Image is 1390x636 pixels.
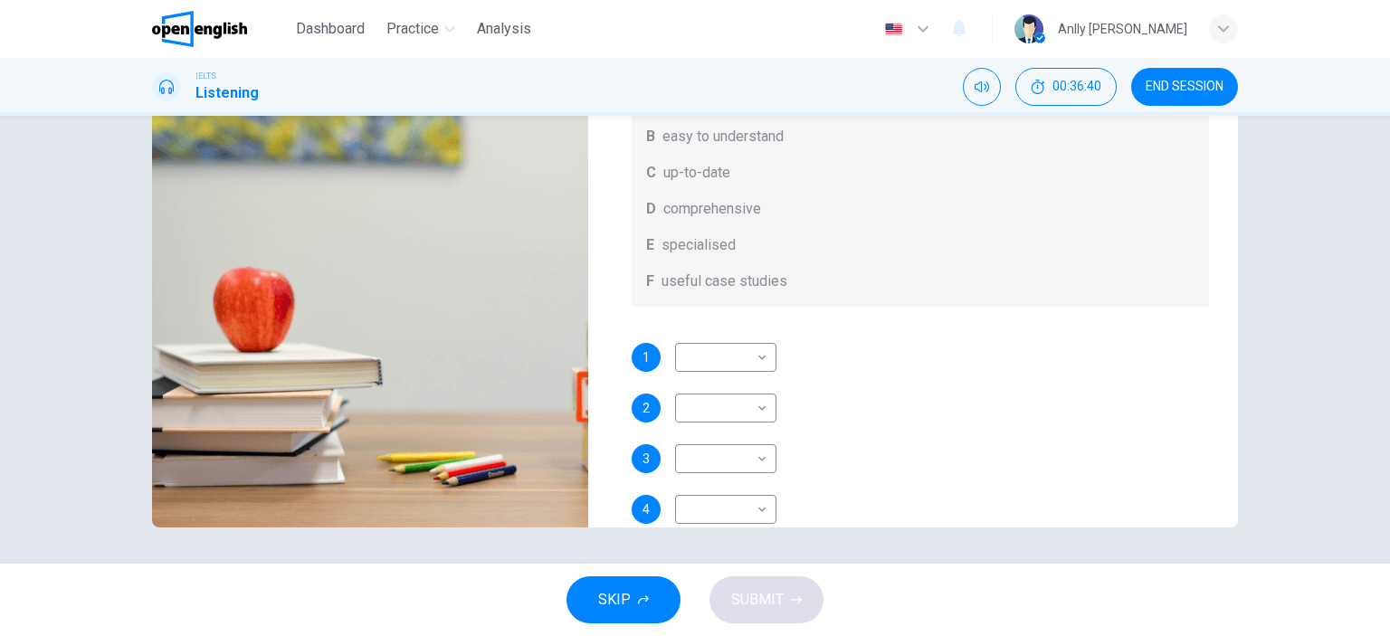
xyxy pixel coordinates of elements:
[646,126,655,147] span: B
[643,503,650,516] span: 4
[152,11,247,47] img: OpenEnglish logo
[1058,18,1187,40] div: Anlly [PERSON_NAME]
[1146,80,1223,94] span: END SESSION
[646,162,656,184] span: C
[152,87,588,527] img: Work Placements
[646,234,654,256] span: E
[1015,68,1117,106] div: Hide
[1014,14,1043,43] img: Profile picture
[663,198,761,220] span: comprehensive
[289,13,372,45] button: Dashboard
[1015,68,1117,106] button: 00:36:40
[379,13,462,45] button: Practice
[662,126,784,147] span: easy to understand
[152,11,289,47] a: OpenEnglish logo
[566,576,681,623] button: SKIP
[662,271,787,292] span: useful case studies
[598,587,631,612] span: SKIP
[296,18,365,40] span: Dashboard
[195,70,216,82] span: IELTS
[477,18,531,40] span: Analysis
[646,271,654,292] span: F
[662,234,736,256] span: specialised
[663,162,730,184] span: up-to-date
[646,198,656,220] span: D
[963,68,1001,106] div: Mute
[882,23,905,36] img: en
[643,351,650,364] span: 1
[643,402,650,414] span: 2
[1052,80,1101,94] span: 00:36:40
[386,18,439,40] span: Practice
[643,452,650,465] span: 3
[470,13,538,45] button: Analysis
[195,82,259,104] h1: Listening
[1131,68,1238,106] button: END SESSION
